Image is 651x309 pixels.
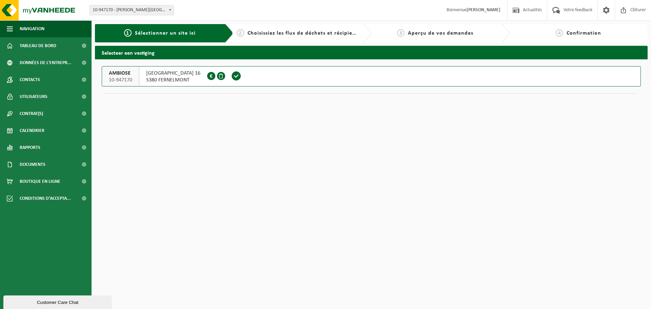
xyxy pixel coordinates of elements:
[90,5,174,15] span: 10-947170 - AMBIOSE - FERNELMONT
[146,77,200,83] span: 5380 FERNELMONT
[124,29,132,37] span: 1
[20,139,40,156] span: Rapports
[20,156,45,173] span: Documents
[237,29,244,37] span: 2
[20,88,47,105] span: Utilisateurs
[20,20,44,37] span: Navigation
[20,122,44,139] span: Calendrier
[3,294,113,309] iframe: chat widget
[90,5,174,15] span: 10-947170 - AMBIOSE - FERNELMONT
[408,31,473,36] span: Aperçu de vos demandes
[109,77,132,83] span: 10-947170
[109,70,132,77] span: AMBIOSE
[20,190,71,207] span: Conditions d'accepta...
[135,31,196,36] span: Sélectionner un site ici
[146,70,200,77] span: [GEOGRAPHIC_DATA] 16
[20,173,60,190] span: Boutique en ligne
[248,31,360,36] span: Choisissiez les flux de déchets et récipients
[95,46,648,59] h2: Selecteer een vestiging
[556,29,563,37] span: 4
[20,105,43,122] span: Contrat(s)
[102,66,641,86] button: AMBIOSE 10-947170 [GEOGRAPHIC_DATA] 165380 FERNELMONT
[467,7,500,13] strong: [PERSON_NAME]
[20,71,40,88] span: Contacts
[20,54,72,71] span: Données de l'entrepr...
[20,37,56,54] span: Tableau de bord
[567,31,601,36] span: Confirmation
[397,29,405,37] span: 3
